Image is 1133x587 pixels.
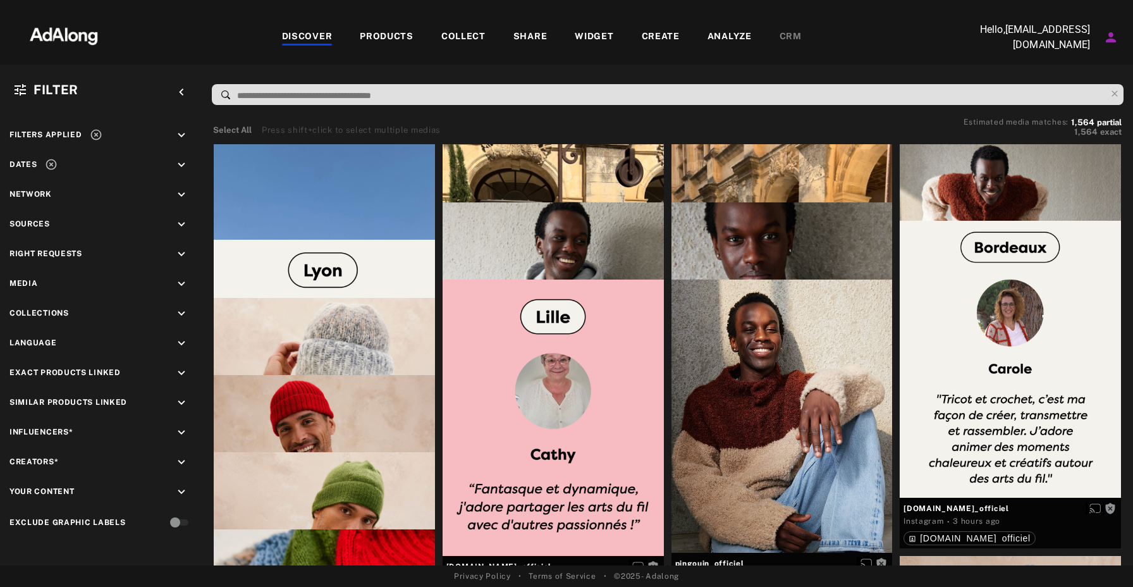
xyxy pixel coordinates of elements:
i: keyboard_arrow_down [175,307,188,321]
span: Influencers* [9,428,73,436]
a: Privacy Policy [454,571,511,582]
span: Sources [9,219,50,228]
button: 1,564exact [964,126,1122,139]
div: ANALYZE [707,30,752,45]
span: [DOMAIN_NAME]_officiel [446,561,660,572]
div: Exclude Graphic Labels [9,517,125,528]
i: keyboard_arrow_down [175,426,188,440]
i: keyboard_arrow_down [175,158,188,172]
i: keyboard_arrow_down [175,277,188,291]
span: Similar Products Linked [9,398,127,407]
div: happywool.com_officiel [909,534,1031,543]
div: WIDGET [575,30,613,45]
a: Terms of Service [529,571,596,582]
button: 1,564partial [1071,120,1122,126]
button: Enable diffusion on this media [1086,502,1105,515]
p: Hello, [EMAIL_ADDRESS][DOMAIN_NAME] [964,22,1090,53]
button: Select All [213,124,252,137]
span: 1,564 [1074,127,1098,137]
span: · [947,517,950,527]
span: pingouin_officiel [675,558,889,569]
i: keyboard_arrow_down [175,455,188,469]
button: Enable diffusion on this media [628,560,647,573]
span: [DOMAIN_NAME]_officiel [920,533,1031,543]
div: CREATE [642,30,680,45]
i: keyboard_arrow_down [175,396,188,410]
div: CRM [780,30,802,45]
span: 1,564 [1071,118,1094,127]
i: keyboard_arrow_left [175,85,188,99]
span: Estimated media matches: [964,118,1069,127]
div: COLLECT [441,30,486,45]
span: Exact Products Linked [9,368,121,377]
span: Rights not requested [876,559,887,567]
div: Press shift+click to select multiple medias [262,124,441,137]
span: [DOMAIN_NAME]_officiel [903,503,1117,514]
span: • [604,571,607,582]
span: Media [9,279,38,288]
span: Network [9,190,52,199]
i: keyboard_arrow_down [175,337,188,350]
span: Collections [9,309,69,318]
span: Filter [34,82,78,97]
button: Account settings [1100,27,1122,48]
i: keyboard_arrow_down [175,247,188,261]
div: SHARE [513,30,548,45]
span: Right Requests [9,249,82,258]
div: PRODUCTS [360,30,413,45]
i: keyboard_arrow_down [175,218,188,232]
span: © 2025 - Adalong [614,571,679,582]
img: 63233d7d88ed69de3c212112c67096b6.png [8,16,119,54]
span: Your Content [9,487,74,496]
i: keyboard_arrow_down [175,366,188,380]
div: Instagram [903,516,943,527]
i: keyboard_arrow_down [175,485,188,499]
span: Dates [9,160,37,169]
i: keyboard_arrow_down [175,188,188,202]
button: Enable diffusion on this media [857,557,876,570]
span: Rights not requested [647,562,659,571]
span: • [518,571,522,582]
span: Filters applied [9,130,82,139]
span: Language [9,338,57,347]
span: Rights not requested [1105,504,1116,512]
i: keyboard_arrow_down [175,128,188,142]
span: Creators* [9,457,58,466]
div: DISCOVER [282,30,333,45]
time: 2025-09-11T07:00:31.000Z [953,517,1000,526]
